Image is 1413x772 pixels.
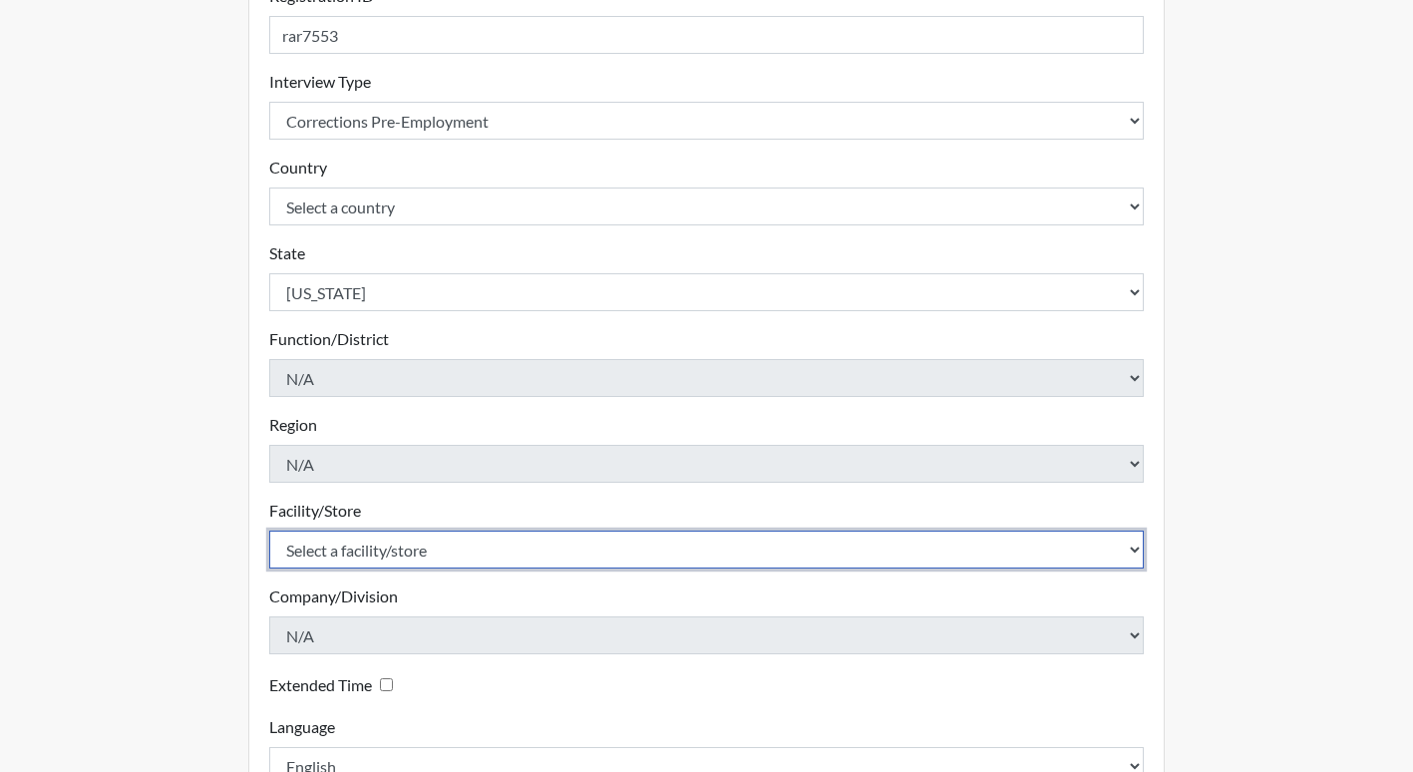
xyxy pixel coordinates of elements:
label: Interview Type [269,70,371,94]
label: Facility/Store [269,499,361,523]
label: Extended Time [269,673,372,697]
label: Region [269,413,317,437]
label: Language [269,715,335,739]
label: Company/Division [269,584,398,608]
label: Country [269,156,327,180]
label: Function/District [269,327,389,351]
input: Insert a Registration ID, which needs to be a unique alphanumeric value for each interviewee [269,16,1145,54]
label: State [269,241,305,265]
div: Checking this box will provide the interviewee with an accomodation of extra time to answer each ... [269,670,401,699]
